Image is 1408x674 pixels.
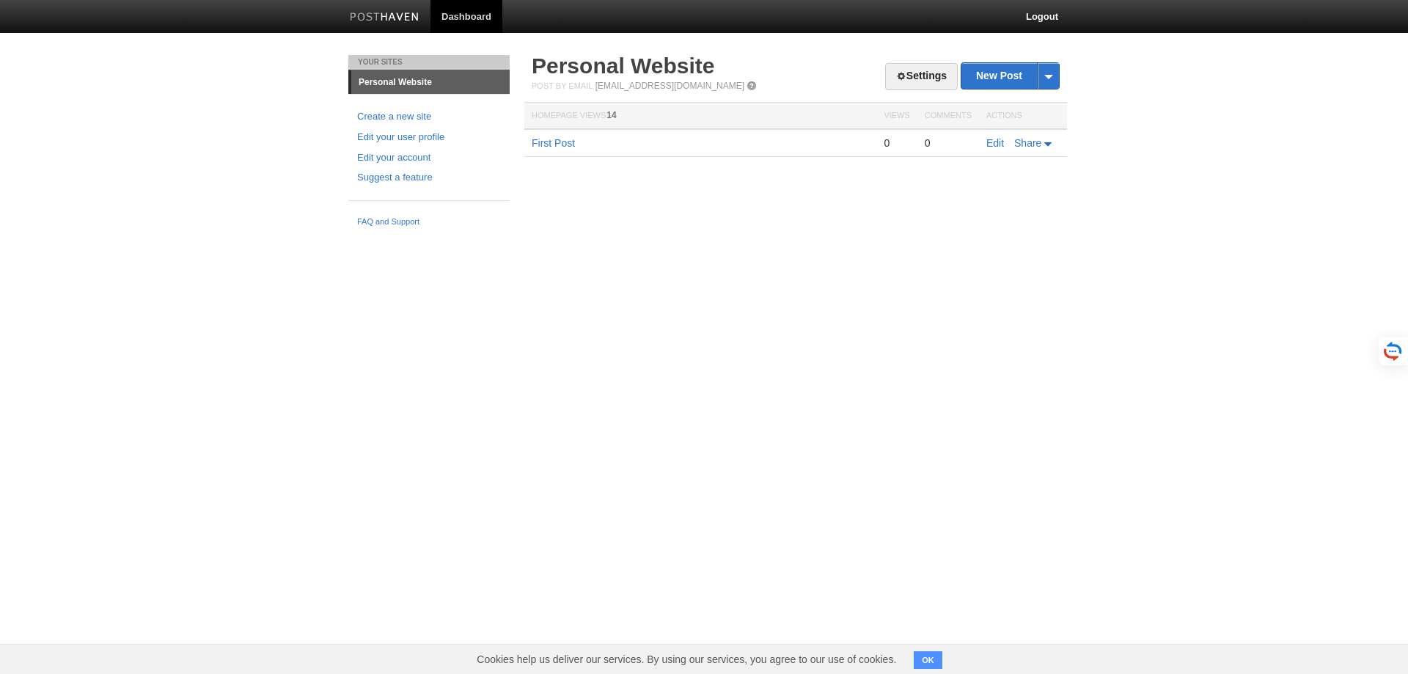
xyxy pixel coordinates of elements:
[350,12,419,23] img: Posthaven-bar
[357,216,501,229] a: FAQ and Support
[351,70,510,94] a: Personal Website
[348,55,510,70] li: Your Sites
[357,109,501,125] a: Create a new site
[917,103,979,130] th: Comments
[532,81,593,90] span: Post by Email
[925,136,972,150] div: 0
[876,103,917,130] th: Views
[357,130,501,145] a: Edit your user profile
[914,651,942,669] button: OK
[532,137,575,149] a: First Post
[532,54,715,78] a: Personal Website
[462,645,911,674] span: Cookies help us deliver our services. By using our services, you agree to our use of cookies.
[606,110,616,120] span: 14
[961,63,1059,89] a: New Post
[986,137,1004,149] a: Edit
[1014,137,1041,149] span: Share
[357,150,501,166] a: Edit your account
[524,103,876,130] th: Homepage Views
[979,103,1067,130] th: Actions
[357,170,501,186] a: Suggest a feature
[595,81,744,91] a: [EMAIL_ADDRESS][DOMAIN_NAME]
[885,63,958,90] a: Settings
[884,136,909,150] div: 0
